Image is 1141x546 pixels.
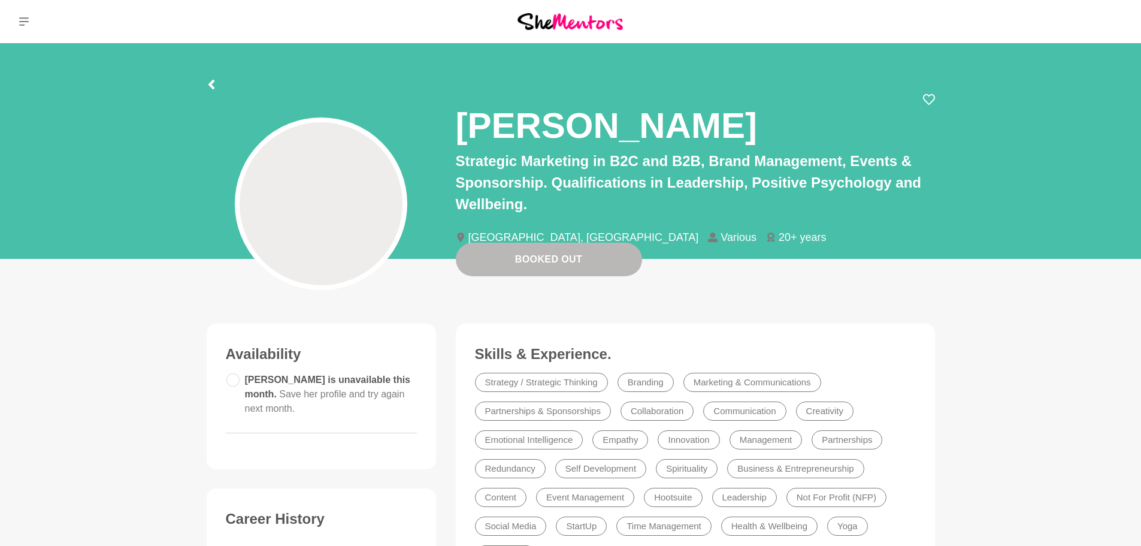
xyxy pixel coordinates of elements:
h1: [PERSON_NAME] [456,103,757,148]
li: 20+ years [766,232,836,243]
h3: Availability [226,345,417,363]
li: [GEOGRAPHIC_DATA], [GEOGRAPHIC_DATA] [456,232,709,243]
span: [PERSON_NAME] is unavailable this month. [245,375,411,414]
h3: Skills & Experience. [475,345,916,363]
li: Various [708,232,766,243]
h3: Career History [226,510,417,528]
p: Strategic Marketing in B2C and B2B, Brand Management, Events & Sponsorship. Qualifications in Lea... [456,150,935,215]
span: Save her profile and try again next month. [245,389,405,414]
img: She Mentors Logo [517,13,623,29]
a: Kercia Souza [1098,7,1127,36]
